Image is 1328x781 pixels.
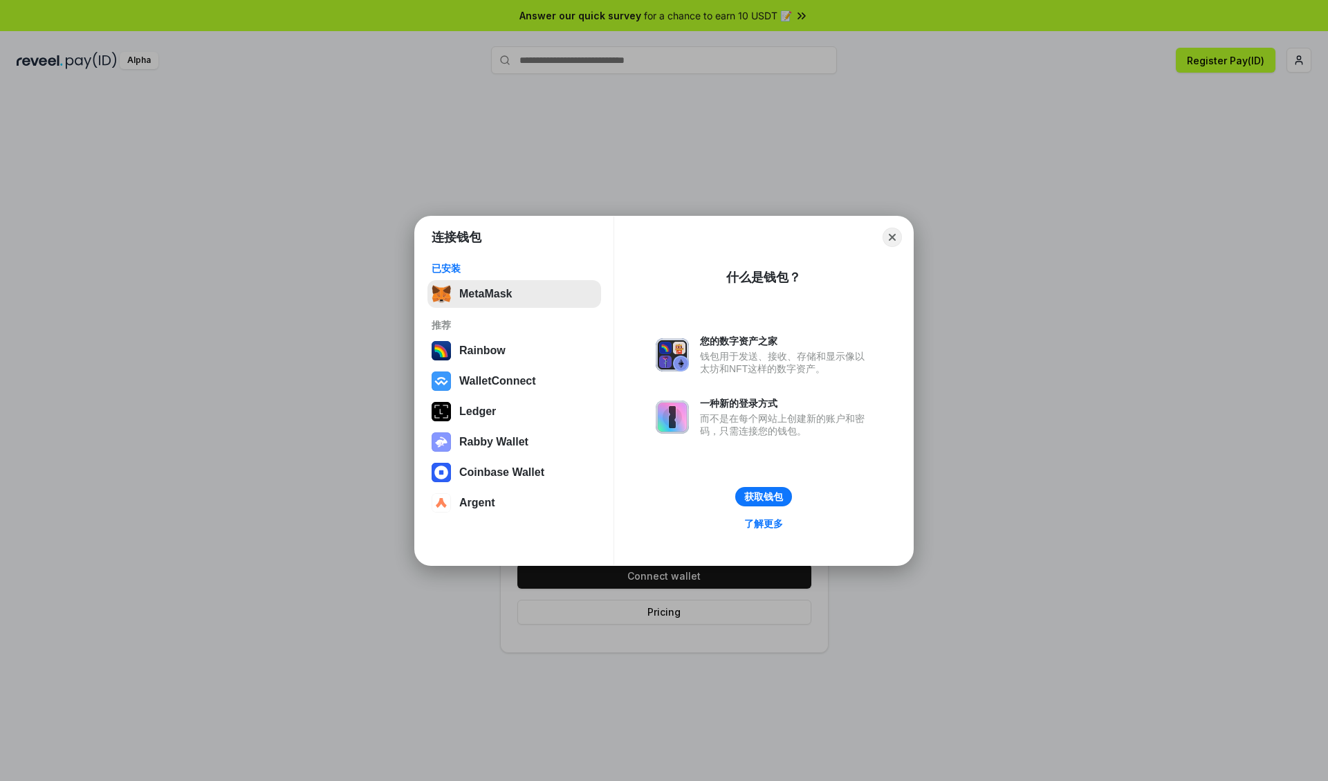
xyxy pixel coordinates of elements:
[459,344,506,357] div: Rainbow
[744,490,783,503] div: 获取钱包
[459,288,512,300] div: MetaMask
[432,493,451,513] img: svg+xml,%3Csvg%20width%3D%2228%22%20height%3D%2228%22%20viewBox%3D%220%200%2028%2028%22%20fill%3D...
[459,405,496,418] div: Ledger
[459,497,495,509] div: Argent
[432,432,451,452] img: svg+xml,%3Csvg%20xmlns%3D%22http%3A%2F%2Fwww.w3.org%2F2000%2Fsvg%22%20fill%3D%22none%22%20viewBox...
[700,412,871,437] div: 而不是在每个网站上创建新的账户和密码，只需连接您的钱包。
[459,375,536,387] div: WalletConnect
[432,262,597,275] div: 已安装
[726,269,801,286] div: 什么是钱包？
[427,459,601,486] button: Coinbase Wallet
[736,515,791,533] a: 了解更多
[432,284,451,304] img: svg+xml,%3Csvg%20fill%3D%22none%22%20height%3D%2233%22%20viewBox%3D%220%200%2035%2033%22%20width%...
[432,229,481,246] h1: 连接钱包
[700,335,871,347] div: 您的数字资产之家
[432,319,597,331] div: 推荐
[427,367,601,395] button: WalletConnect
[432,402,451,421] img: svg+xml,%3Csvg%20xmlns%3D%22http%3A%2F%2Fwww.w3.org%2F2000%2Fsvg%22%20width%3D%2228%22%20height%3...
[427,428,601,456] button: Rabby Wallet
[744,517,783,530] div: 了解更多
[427,398,601,425] button: Ledger
[432,371,451,391] img: svg+xml,%3Csvg%20width%3D%2228%22%20height%3D%2228%22%20viewBox%3D%220%200%2028%2028%22%20fill%3D...
[883,228,902,247] button: Close
[427,337,601,365] button: Rainbow
[700,350,871,375] div: 钱包用于发送、接收、存储和显示像以太坊和NFT这样的数字资产。
[459,466,544,479] div: Coinbase Wallet
[656,338,689,371] img: svg+xml,%3Csvg%20xmlns%3D%22http%3A%2F%2Fwww.w3.org%2F2000%2Fsvg%22%20fill%3D%22none%22%20viewBox...
[459,436,528,448] div: Rabby Wallet
[427,489,601,517] button: Argent
[735,487,792,506] button: 获取钱包
[656,401,689,434] img: svg+xml,%3Csvg%20xmlns%3D%22http%3A%2F%2Fwww.w3.org%2F2000%2Fsvg%22%20fill%3D%22none%22%20viewBox...
[700,397,871,410] div: 一种新的登录方式
[432,463,451,482] img: svg+xml,%3Csvg%20width%3D%2228%22%20height%3D%2228%22%20viewBox%3D%220%200%2028%2028%22%20fill%3D...
[432,341,451,360] img: svg+xml,%3Csvg%20width%3D%22120%22%20height%3D%22120%22%20viewBox%3D%220%200%20120%20120%22%20fil...
[427,280,601,308] button: MetaMask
